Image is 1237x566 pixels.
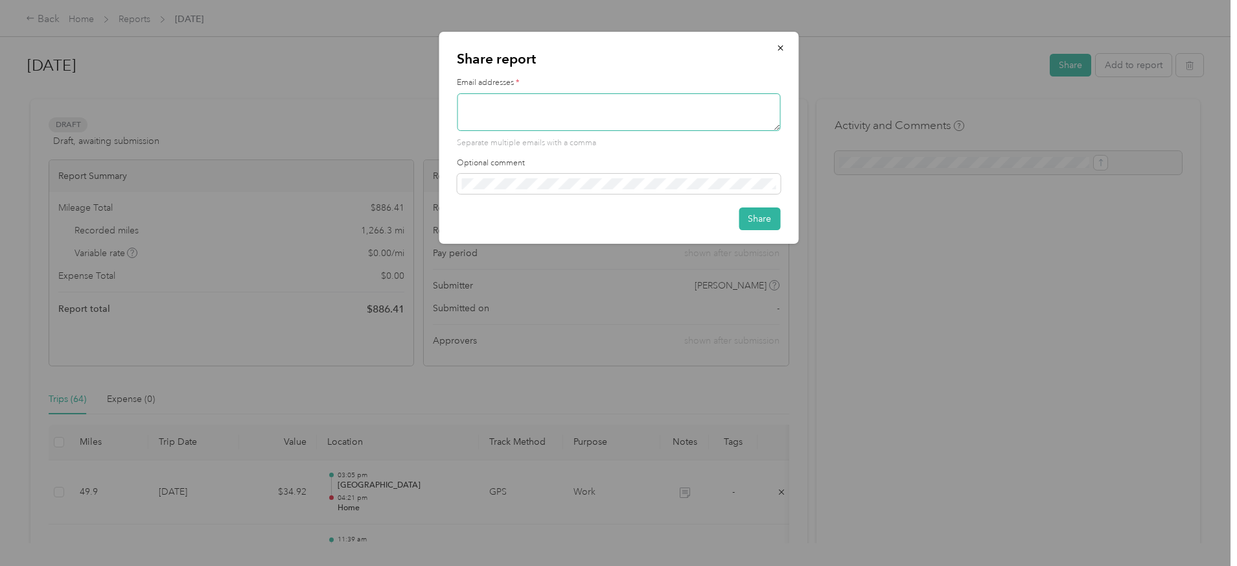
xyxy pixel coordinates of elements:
[457,50,780,68] p: Share report
[457,137,780,149] p: Separate multiple emails with a comma
[457,158,780,169] label: Optional comment
[1164,493,1237,566] iframe: Everlance-gr Chat Button Frame
[457,77,780,89] label: Email addresses
[739,207,780,230] button: Share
